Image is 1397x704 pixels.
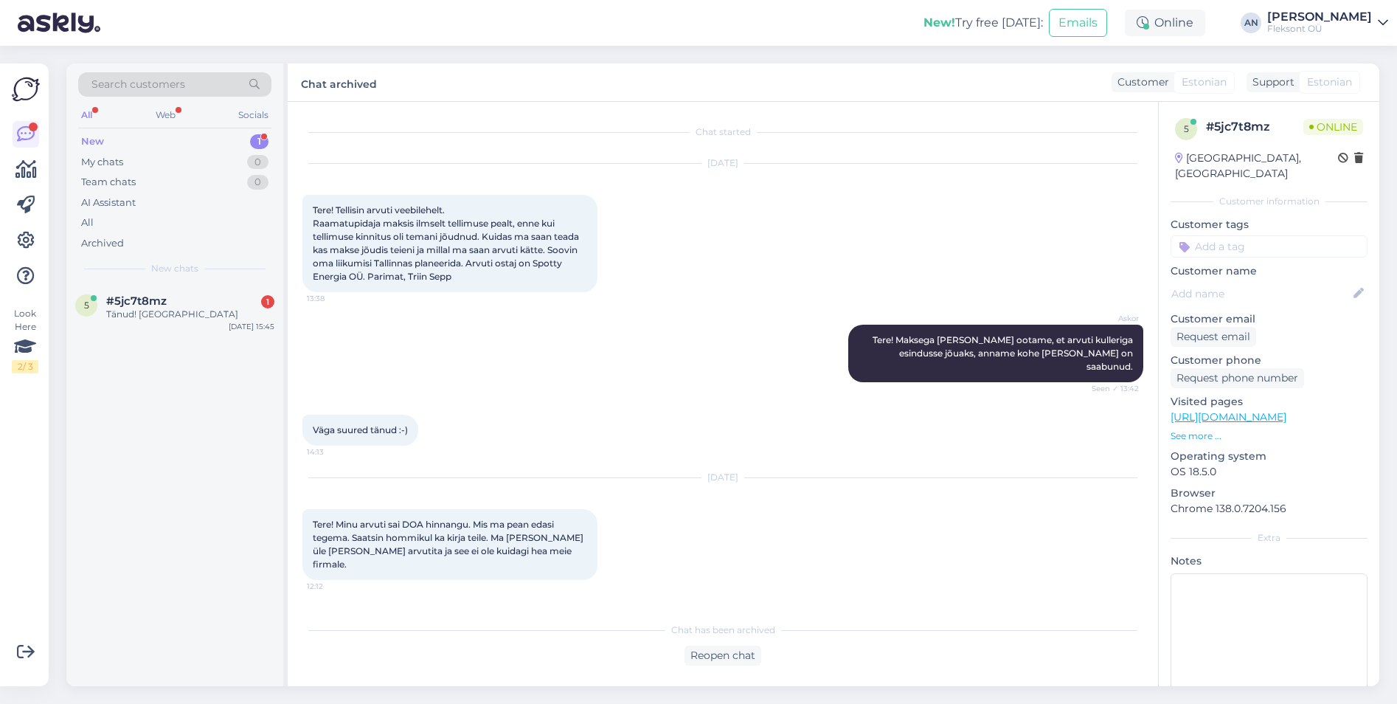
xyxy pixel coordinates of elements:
div: [GEOGRAPHIC_DATA], [GEOGRAPHIC_DATA] [1175,151,1338,182]
span: Tere! Tellisin arvuti veebilehelt. Raamatupidaja maksis ilmselt tellimuse pealt, enne kui tellimu... [313,204,581,282]
input: Add name [1171,286,1351,302]
p: Customer tags [1171,217,1367,232]
p: Chrome 138.0.7204.156 [1171,501,1367,517]
span: #5jc7t8mz [106,294,167,308]
p: Visited pages [1171,394,1367,410]
span: Chat has been archived [671,624,775,637]
a: [PERSON_NAME]Fleksont OÜ [1267,11,1388,35]
div: Archived [81,236,124,251]
div: My chats [81,155,123,170]
span: Estonian [1182,75,1227,90]
span: 14:13 [307,446,362,458]
div: [DATE] [302,471,1143,484]
div: Customer information [1171,195,1367,208]
p: Customer name [1171,263,1367,279]
span: 5 [1184,123,1189,134]
span: Seen ✓ 13:42 [1084,383,1139,394]
a: [URL][DOMAIN_NAME] [1171,410,1286,424]
div: Customer [1112,75,1169,90]
div: 0 [247,175,268,190]
div: Fleksont OÜ [1267,23,1372,35]
div: [DATE] 15:45 [229,321,274,332]
span: New chats [151,262,198,275]
div: All [78,106,95,125]
span: Väga suured tänud :-) [313,424,408,435]
div: Tänud! [GEOGRAPHIC_DATA] [106,308,274,321]
div: [PERSON_NAME] [1267,11,1372,23]
span: 12:12 [307,581,362,592]
p: Browser [1171,486,1367,501]
div: 0 [247,155,268,170]
div: All [81,215,94,230]
div: Socials [235,106,271,125]
div: 1 [261,295,274,308]
div: Online [1125,10,1205,36]
img: Askly Logo [12,75,40,103]
div: # 5jc7t8mz [1206,118,1303,136]
span: 5 [84,300,89,311]
p: Customer phone [1171,353,1367,368]
p: See more ... [1171,429,1367,443]
span: Askor [1084,313,1139,324]
span: Estonian [1307,75,1352,90]
div: 2 / 3 [12,360,38,373]
label: Chat archived [301,72,377,92]
div: Request phone number [1171,368,1304,388]
div: Chat started [302,125,1143,139]
p: Customer email [1171,311,1367,327]
div: Look Here [12,307,38,373]
p: Notes [1171,553,1367,569]
input: Add a tag [1171,235,1367,258]
div: [DATE] [302,156,1143,170]
p: Operating system [1171,449,1367,464]
b: New! [923,15,955,30]
div: Support [1247,75,1294,90]
span: 13:38 [307,293,362,304]
span: Online [1303,119,1363,135]
div: Extra [1171,531,1367,545]
div: Reopen chat [684,646,761,666]
div: Team chats [81,175,136,190]
div: 1 [250,134,268,149]
p: OS 18.5.0 [1171,464,1367,480]
span: Tere! Maksega [PERSON_NAME] ootame, et arvuti kulleriga esindusse jõuaks, anname kohe [PERSON_NAM... [873,334,1135,372]
div: Web [153,106,178,125]
div: AI Assistant [81,196,136,210]
div: New [81,134,104,149]
button: Emails [1049,9,1107,37]
div: Request email [1171,327,1256,347]
span: Search customers [91,77,185,92]
div: Try free [DATE]: [923,14,1043,32]
div: AN [1241,13,1261,33]
span: Tere! Minu arvuti sai DOA hinnangu. Mis ma pean edasi tegema. Saatsin hommikul ka kirja teile. Ma... [313,519,586,570]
